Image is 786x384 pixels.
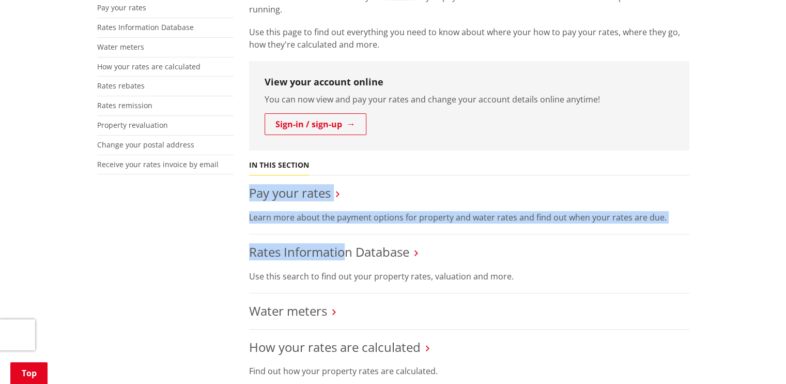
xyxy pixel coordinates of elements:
[249,243,409,260] a: Rates Information Database
[97,120,168,130] a: Property revaluation
[249,184,331,201] a: Pay your rates
[249,211,689,224] p: Learn more about the payment options for property and water rates and find out when your rates ar...
[97,159,219,169] a: Receive your rates invoice by email
[265,93,674,106] p: You can now view and pay your rates and change your account details online anytime!
[97,42,144,52] a: Water meters
[249,338,421,356] a: How your rates are calculated
[97,22,194,32] a: Rates Information Database
[249,270,689,283] p: Use this search to find out your property rates, valuation and more.
[97,3,146,12] a: Pay your rates
[10,362,48,384] a: Top
[97,100,152,110] a: Rates remission
[249,365,689,377] p: Find out how your property rates are calculated.
[97,62,201,71] a: How your rates are calculated
[249,26,689,51] p: Use this page to find out everything you need to know about where your how to pay your rates, whe...
[249,161,309,170] h5: In this section
[265,113,366,135] a: Sign-in / sign-up
[249,302,327,319] a: Water meters
[265,77,674,88] h3: View your account online
[97,140,194,150] a: Change your postal address
[97,81,145,91] a: Rates rebates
